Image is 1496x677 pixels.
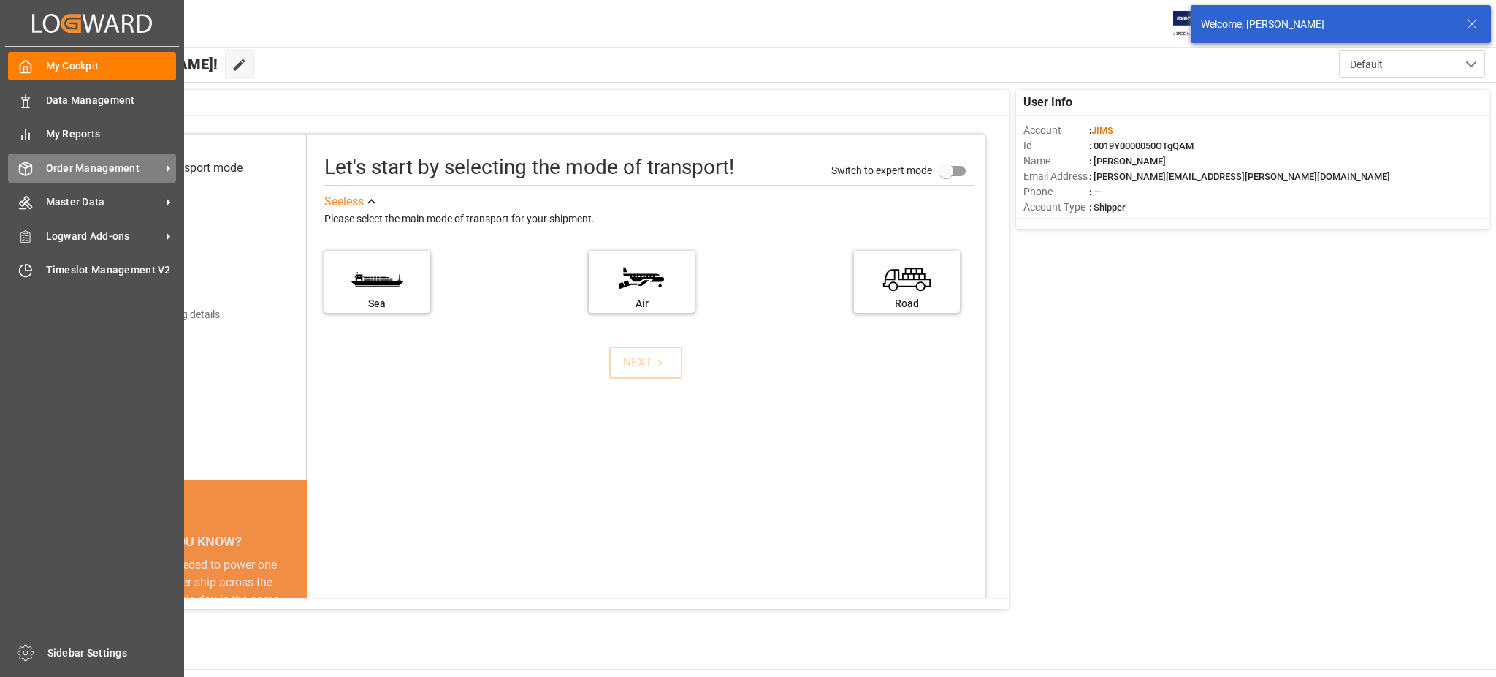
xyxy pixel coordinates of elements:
span: Switch to expert mode [831,164,932,176]
div: DID YOU KNOW? [80,526,306,556]
span: : [1089,125,1113,136]
span: Id [1023,138,1089,154]
div: See less [324,193,364,211]
span: Logward Add-ons [46,229,161,244]
a: My Cockpit [8,52,176,80]
span: Timeslot Management V2 [46,262,177,278]
button: open menu [1339,50,1485,78]
span: Name [1023,154,1089,169]
span: : [PERSON_NAME] [1089,156,1166,167]
div: NEXT [623,354,668,371]
div: Road [861,296,953,311]
a: Data Management [8,86,176,114]
div: Welcome, [PERSON_NAME] [1201,17,1452,32]
span: : 0019Y0000050OTgQAM [1089,140,1194,151]
span: User Info [1023,94,1072,111]
span: JIMS [1091,125,1113,136]
span: Account Type [1023,200,1089,215]
span: Phone [1023,184,1089,200]
span: : [PERSON_NAME][EMAIL_ADDRESS][PERSON_NAME][DOMAIN_NAME] [1089,171,1390,182]
span: Account [1023,123,1089,138]
span: Email Address [1023,169,1089,184]
span: : Shipper [1089,202,1126,213]
img: Exertis%20JAM%20-%20Email%20Logo.jpg_1722504956.jpg [1173,11,1224,37]
span: My Cockpit [46,58,177,74]
div: Air [596,296,687,311]
span: Order Management [46,161,161,176]
div: The energy needed to power one large container ship across the ocean in a single day is the same ... [98,556,289,644]
div: Let's start by selecting the mode of transport! [324,152,734,183]
span: Master Data [46,194,161,210]
button: next slide / item [286,556,307,662]
div: Please select the main mode of transport for your shipment. [324,211,974,228]
button: NEXT [609,347,682,379]
div: Select transport mode [129,159,243,177]
span: Hello [PERSON_NAME]! [61,50,218,78]
span: Data Management [46,93,177,108]
div: Sea [332,296,423,311]
span: : — [1089,186,1101,197]
span: My Reports [46,126,177,142]
span: Default [1350,57,1383,72]
span: Sidebar Settings [47,646,178,661]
